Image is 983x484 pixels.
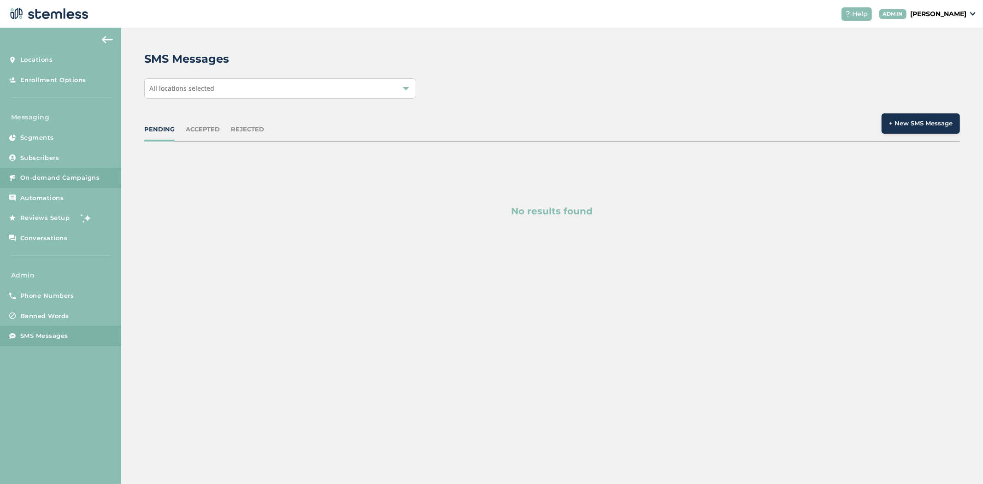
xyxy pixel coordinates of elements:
span: On-demand Campaigns [20,173,100,183]
div: ADMIN [879,9,907,19]
span: Banned Words [20,312,69,321]
span: Help [853,9,868,19]
button: + New SMS Message [882,113,960,134]
span: Reviews Setup [20,213,70,223]
img: icon-arrow-back-accent-c549486e.svg [102,36,113,43]
img: glitter-stars-b7820f95.gif [77,209,95,227]
span: Locations [20,55,53,65]
span: Segments [20,133,54,142]
p: [PERSON_NAME] [910,9,966,19]
div: REJECTED [231,125,264,134]
img: icon-help-white-03924b79.svg [845,11,851,17]
h2: SMS Messages [144,51,229,67]
span: Enrollment Options [20,76,86,85]
iframe: Chat Widget [937,440,983,484]
img: icon_down-arrow-small-66adaf34.svg [970,12,976,16]
span: SMS Messages [20,331,68,341]
p: No results found [188,204,916,218]
img: logo-dark-0685b13c.svg [7,5,88,23]
span: + New SMS Message [889,119,953,128]
span: Phone Numbers [20,291,74,301]
span: All locations selected [149,84,214,93]
div: ACCEPTED [186,125,220,134]
span: Automations [20,194,64,203]
div: PENDING [144,125,175,134]
span: Conversations [20,234,68,243]
span: Subscribers [20,153,59,163]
